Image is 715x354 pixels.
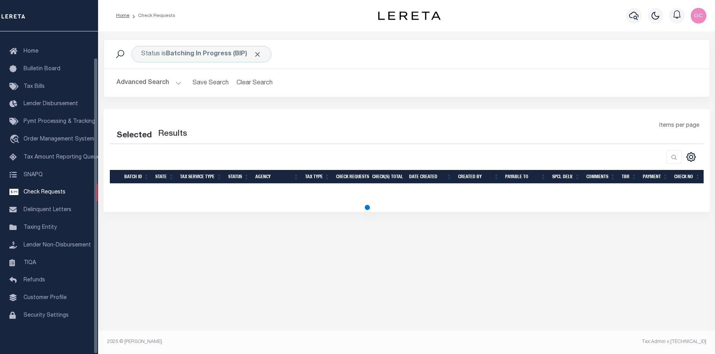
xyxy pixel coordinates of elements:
th: Created By [455,170,502,184]
label: Results [158,128,187,141]
th: TBR [619,170,640,184]
div: 2025 © [PERSON_NAME]. [101,338,407,345]
th: Agency [252,170,302,184]
th: Payable To [502,170,549,184]
span: Home [24,49,38,54]
a: Home [116,13,129,18]
button: Advanced Search [116,75,182,91]
div: Click to Edit [131,46,271,62]
th: Check No [671,170,704,184]
span: SNAPQ [24,172,43,177]
img: logo-dark.svg [378,11,441,20]
span: TIQA [24,260,36,265]
span: Tax Amount Reporting Queue [24,155,100,160]
th: State [152,170,177,184]
span: Order Management System [24,137,94,142]
img: svg+xml;base64,PHN2ZyB4bWxucz0iaHR0cDovL3d3dy53My5vcmcvMjAwMC9zdmciIHBvaW50ZXItZXZlbnRzPSJub25lIi... [691,8,706,24]
li: Check Requests [129,12,175,19]
button: Save Search [188,75,233,91]
div: Selected [116,130,152,142]
th: Comments [583,170,619,184]
span: Pymt Processing & Tracking [24,119,95,124]
span: Click to Remove [253,50,262,58]
span: Items per page [659,122,699,130]
div: Tax Admin v.[TECHNICAL_ID] [413,338,706,345]
span: Bulletin Board [24,66,60,72]
th: Tax Service Type [177,170,225,184]
i: travel_explore [9,135,22,145]
span: Security Settings [24,313,69,318]
span: Customer Profile [24,295,67,301]
span: Lender Non-Disbursement [24,243,91,248]
th: Check(s) Total [369,170,406,184]
span: Lender Disbursement [24,101,78,107]
th: Payment [640,170,671,184]
th: Status [225,170,252,184]
b: Batching In Progress (BIP) [166,51,262,57]
span: Taxing Entity [24,225,57,230]
span: Refunds [24,277,45,283]
th: Tax Type [302,170,333,184]
th: Spcl Delv. [549,170,583,184]
th: Date Created [406,170,455,184]
button: Clear Search [233,75,276,91]
span: Tax Bills [24,84,45,89]
th: Batch Id [121,170,152,184]
span: Delinquent Letters [24,207,71,213]
th: Check Requests [333,170,369,184]
span: Check Requests [24,190,65,195]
